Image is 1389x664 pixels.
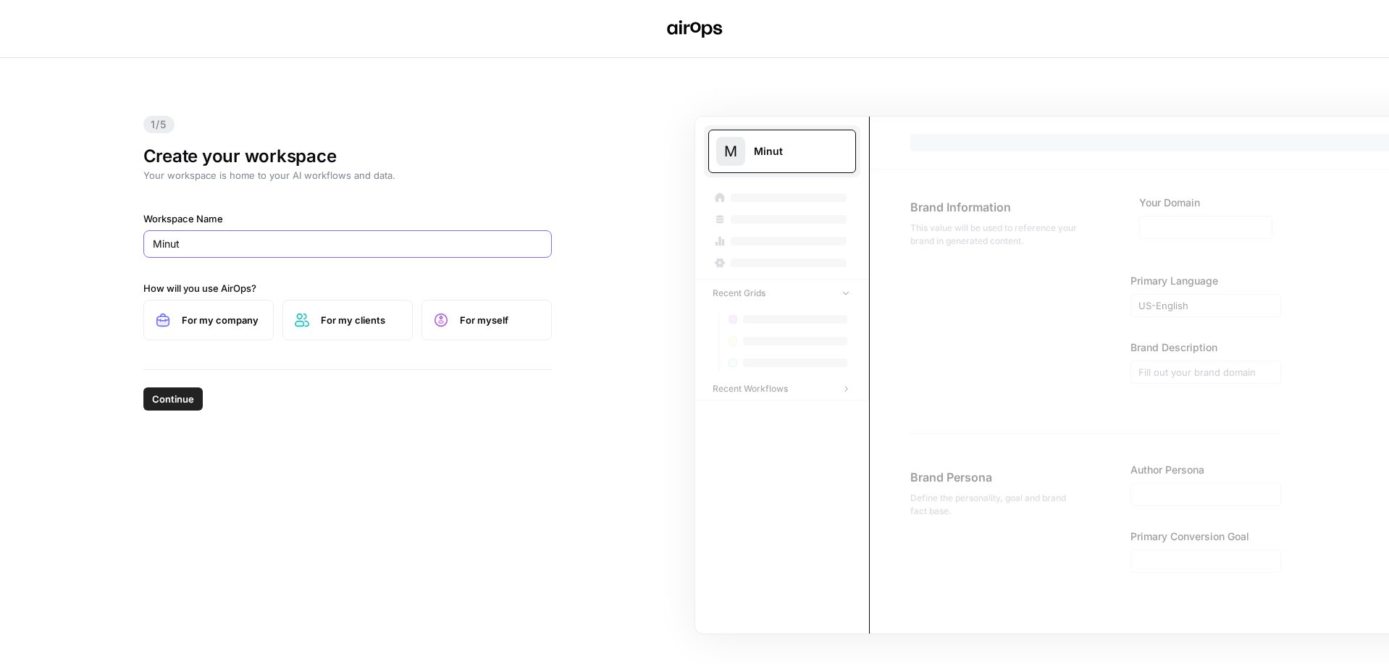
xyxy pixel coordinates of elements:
span: M [724,141,737,161]
span: For myself [460,313,540,327]
label: Workspace Name [143,211,552,226]
span: For my company [182,313,261,327]
p: Your workspace is home to your AI workflows and data. [143,168,552,182]
h1: Create your workspace [143,145,552,168]
button: Continue [143,387,203,411]
span: 1/5 [143,116,175,133]
span: Continue [152,392,194,406]
span: For my clients [321,313,400,327]
input: SpaceOps [153,237,542,251]
label: How will you use AirOps? [143,281,552,295]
